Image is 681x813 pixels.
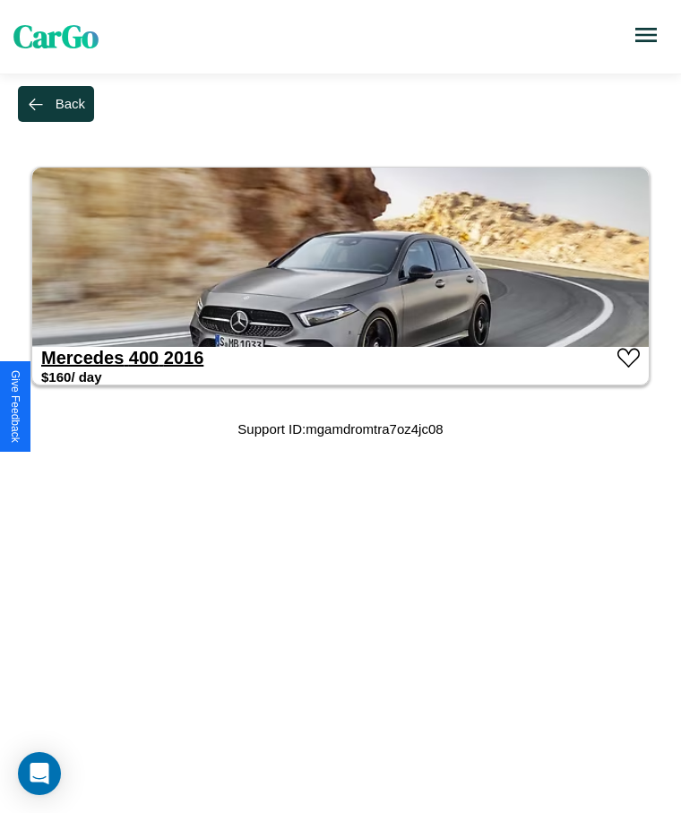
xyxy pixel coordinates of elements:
[41,369,102,385] h3: $ 160 / day
[13,15,99,58] span: CarGo
[18,752,61,795] div: Open Intercom Messenger
[237,417,443,441] p: Support ID: mgamdromtra7oz4jc08
[41,348,203,368] a: Mercedes 400 2016
[56,96,85,111] div: Back
[9,370,22,443] div: Give Feedback
[18,86,94,122] button: Back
